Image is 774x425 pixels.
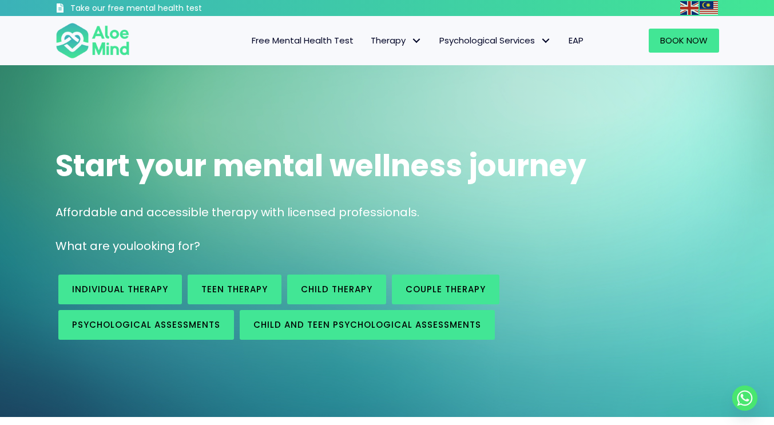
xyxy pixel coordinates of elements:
a: Psychological ServicesPsychological Services: submenu [431,29,560,53]
a: EAP [560,29,592,53]
span: EAP [569,34,584,46]
span: Child Therapy [301,283,372,295]
span: Start your mental wellness journey [55,145,586,186]
img: ms [700,1,718,15]
img: Aloe mind Logo [55,22,130,59]
a: Psychological assessments [58,310,234,340]
span: Child and Teen Psychological assessments [253,319,481,331]
span: Teen Therapy [201,283,268,295]
a: Individual therapy [58,275,182,304]
span: Therapy: submenu [408,33,425,49]
a: Child and Teen Psychological assessments [240,310,495,340]
nav: Menu [145,29,592,53]
a: Couple therapy [392,275,499,304]
span: Individual therapy [72,283,168,295]
span: What are you [55,238,133,254]
img: en [680,1,698,15]
span: Psychological assessments [72,319,220,331]
a: Child Therapy [287,275,386,304]
span: Psychological Services [439,34,551,46]
h3: Take our free mental health test [70,3,263,14]
a: Whatsapp [732,386,757,411]
span: Book Now [660,34,708,46]
a: English [680,1,700,14]
p: Affordable and accessible therapy with licensed professionals. [55,204,719,221]
span: Free Mental Health Test [252,34,354,46]
a: Take our free mental health test [55,3,263,16]
a: Book Now [649,29,719,53]
span: Couple therapy [406,283,486,295]
span: Psychological Services: submenu [538,33,554,49]
a: Teen Therapy [188,275,281,304]
span: Therapy [371,34,422,46]
span: looking for? [133,238,200,254]
a: Malay [700,1,719,14]
a: TherapyTherapy: submenu [362,29,431,53]
a: Free Mental Health Test [243,29,362,53]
